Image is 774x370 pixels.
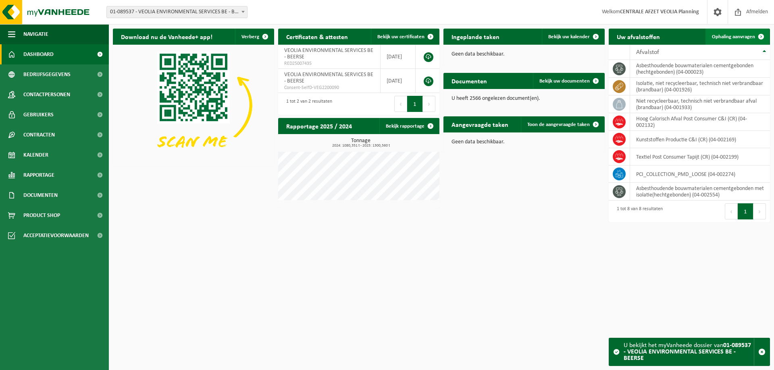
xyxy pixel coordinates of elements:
span: RED25007435 [284,60,374,67]
td: asbesthoudende bouwmaterialen cementgebonden (hechtgebonden) (04-000023) [630,60,770,78]
td: [DATE] [381,45,416,69]
h2: Download nu de Vanheede+ app! [113,29,221,44]
span: VEOLIA ENVIRONMENTAL SERVICES BE - BEERSE [284,72,373,84]
td: Textiel Post Consumer Tapijt (CR) (04-002199) [630,148,770,165]
button: Verberg [235,29,273,45]
span: 01-089537 - VEOLIA ENVIRONMENTAL SERVICES BE - BEERSE [106,6,248,18]
td: asbesthoudende bouwmaterialen cementgebonden met isolatie(hechtgebonden) (04-002554) [630,183,770,201]
span: Bekijk uw documenten [539,79,590,84]
span: 01-089537 - VEOLIA ENVIRONMENTAL SERVICES BE - BEERSE [107,6,247,18]
span: Consent-SelfD-VEG2200090 [284,85,374,91]
span: Rapportage [23,165,54,185]
td: isolatie, niet recycleerbaar, technisch niet verbrandbaar (brandbaar) (04-001926) [630,78,770,95]
span: Verberg [241,34,259,39]
span: Afvalstof [636,49,659,56]
span: Bekijk uw certificaten [377,34,424,39]
span: 2024: 1080,351 t - 2025: 1300,560 t [282,144,439,148]
button: 1 [738,203,753,219]
h2: Aangevraagde taken [443,116,516,132]
td: [DATE] [381,69,416,93]
button: Next [423,96,435,112]
span: Acceptatievoorwaarden [23,225,89,246]
span: Gebruikers [23,105,54,125]
a: Bekijk rapportage [379,118,439,134]
button: Previous [394,96,407,112]
a: Ophaling aanvragen [705,29,769,45]
a: Bekijk uw kalender [542,29,604,45]
td: Kunststoffen Productie C&I (CR) (04-002169) [630,131,770,148]
span: Navigatie [23,24,48,44]
span: Bedrijfsgegevens [23,64,71,85]
h2: Ingeplande taken [443,29,508,44]
a: Bekijk uw documenten [533,73,604,89]
a: Bekijk uw certificaten [371,29,439,45]
td: PCI_COLLECTION_PMD_LOOSE (04-002274) [630,165,770,183]
td: Hoog Calorisch Afval Post Consumer C&I (CR) (04-002132) [630,113,770,131]
span: Contracten [23,125,55,145]
p: Geen data beschikbaar. [451,139,597,145]
span: Ophaling aanvragen [712,34,755,39]
a: Toon de aangevraagde taken [521,116,604,132]
span: Contactpersonen [23,85,70,105]
div: 1 tot 8 van 8 resultaten [613,203,663,220]
p: U heeft 2566 ongelezen document(en). [451,96,597,101]
strong: 01-089537 - VEOLIA ENVIRONMENTAL SERVICES BE - BEERSE [624,342,751,362]
button: 1 [407,96,423,112]
p: Geen data beschikbaar. [451,52,597,57]
h2: Uw afvalstoffen [609,29,668,44]
div: 1 tot 2 van 2 resultaten [282,95,332,113]
h2: Documenten [443,73,495,89]
span: Toon de aangevraagde taken [527,122,590,127]
h2: Certificaten & attesten [278,29,356,44]
span: Bekijk uw kalender [548,34,590,39]
span: Dashboard [23,44,54,64]
td: niet recycleerbaar, technisch niet verbrandbaar afval (brandbaar) (04-001933) [630,95,770,113]
h3: Tonnage [282,138,439,148]
div: U bekijkt het myVanheede dossier van [624,338,754,366]
span: Product Shop [23,205,60,225]
strong: CENTRALE AFZET VEOLIA Planning [620,9,699,15]
span: Kalender [23,145,48,165]
button: Previous [725,203,738,219]
span: VEOLIA ENVIRONMENTAL SERVICES BE - BEERSE [284,48,373,60]
button: Next [753,203,766,219]
span: Documenten [23,185,58,205]
img: Download de VHEPlus App [113,45,274,165]
h2: Rapportage 2025 / 2024 [278,118,360,134]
